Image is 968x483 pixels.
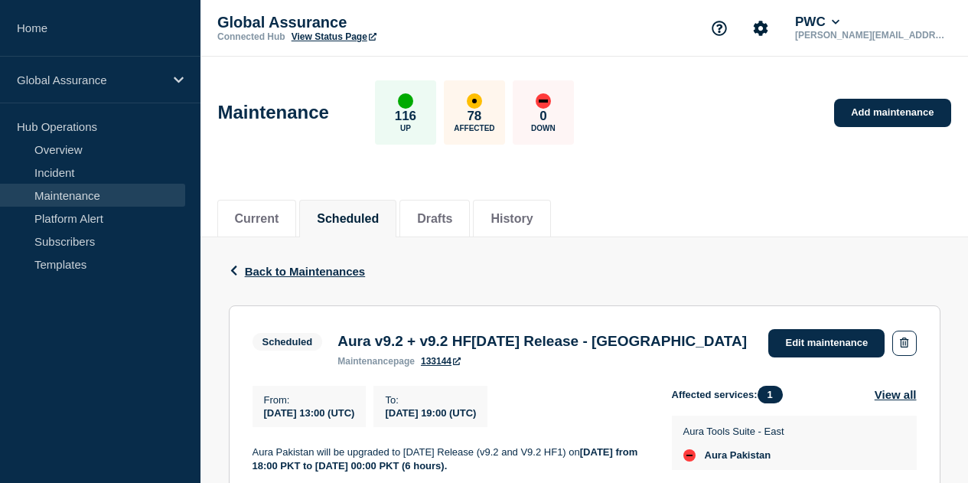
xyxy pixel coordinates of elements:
button: View all [875,386,917,403]
button: Scheduled [317,212,379,226]
strong: [DATE] from 18:00 PKT to [DATE] 00:00 PKT (6 hours). [253,446,640,472]
p: Connected Hub [217,31,285,42]
div: down [536,93,551,109]
button: Account settings [745,12,777,44]
p: Aura Tools Suite - East [683,426,784,437]
div: up [398,93,413,109]
p: page [337,356,415,367]
p: [PERSON_NAME][EMAIL_ADDRESS][DOMAIN_NAME] [792,30,951,41]
span: maintenance [337,356,393,367]
span: Back to Maintenances [245,265,366,278]
button: Support [703,12,735,44]
span: Aura Pakistan [705,449,771,462]
span: Affected services: [672,386,790,403]
button: Drafts [417,212,452,226]
span: [DATE] 13:00 (UTC) [264,407,355,419]
a: 133144 [421,356,461,367]
button: Back to Maintenances [229,265,366,278]
p: 78 [467,109,481,124]
h3: Aura v9.2 + v9.2 HF[DATE] Release - [GEOGRAPHIC_DATA] [337,333,747,350]
p: 116 [395,109,416,124]
span: [DATE] 19:00 (UTC) [385,407,476,419]
button: PWC [792,15,843,30]
p: Aura Pakistan will be upgraded to [DATE] Release (v9.2 and V9.2 HF1) on [253,445,647,474]
p: Up [400,124,411,132]
a: Edit maintenance [768,329,885,357]
div: affected [467,93,482,109]
h1: Maintenance [218,102,329,123]
button: History [491,212,533,226]
a: Add maintenance [834,99,950,127]
div: down [683,449,696,462]
span: Scheduled [253,333,323,351]
button: Current [235,212,279,226]
p: Global Assurance [217,14,523,31]
p: Affected [454,124,494,132]
p: To : [385,394,476,406]
p: Global Assurance [17,73,164,86]
p: 0 [539,109,546,124]
span: 1 [758,386,783,403]
p: Down [531,124,556,132]
p: From : [264,394,355,406]
a: View Status Page [292,31,376,42]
